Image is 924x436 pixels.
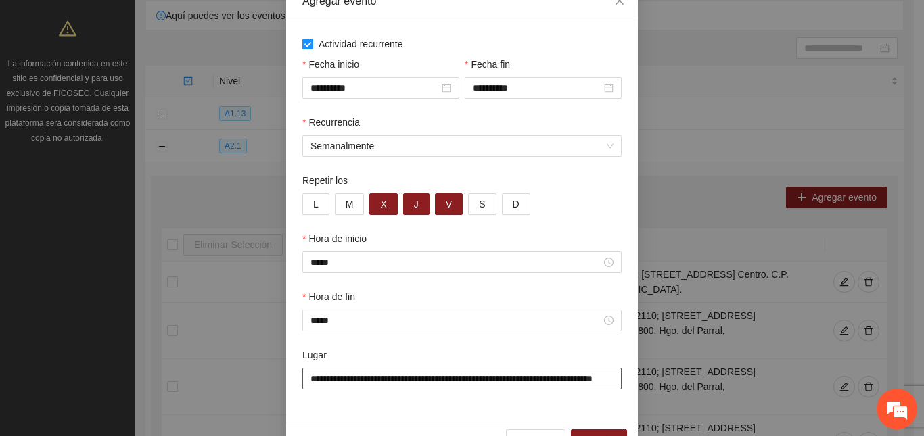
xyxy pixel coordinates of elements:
div: Minimizar ventana de chat en vivo [222,7,254,39]
span: L [313,197,319,212]
button: X [369,193,397,215]
span: X [380,197,386,212]
input: Hora de inicio [310,255,601,270]
button: V [435,193,463,215]
label: Fecha fin [465,57,510,72]
span: M [346,197,354,212]
span: S [479,197,485,212]
label: Hora de inicio [302,231,367,246]
span: V [446,197,452,212]
input: Hora de fin [310,313,601,328]
button: M [335,193,365,215]
button: S [468,193,496,215]
label: Recurrencia [302,115,360,130]
button: D [502,193,530,215]
div: Chatee con nosotros ahora [70,69,227,87]
label: Lugar [302,347,327,362]
button: J [403,193,430,215]
label: Hora de fin [302,289,355,304]
textarea: Escriba su mensaje y pulse “Intro” [7,291,258,339]
span: Estamos en línea. [78,141,187,278]
span: J [414,197,419,212]
input: Fecha fin [473,80,601,95]
span: Actividad recurrente [313,37,409,51]
button: L [302,193,329,215]
input: Lugar [302,368,622,389]
span: Semanalmente [310,136,614,156]
label: Repetir los [302,173,348,188]
label: Fecha inicio [302,57,359,72]
span: D [513,197,519,212]
input: Fecha inicio [310,80,439,95]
